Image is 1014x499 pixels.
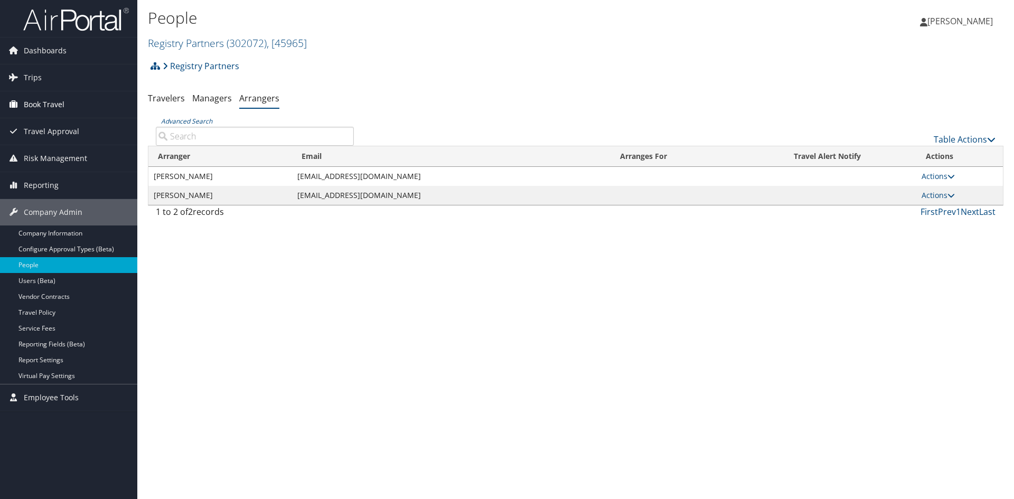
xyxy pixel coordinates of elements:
[156,205,354,223] div: 1 to 2 of records
[292,186,611,205] td: [EMAIL_ADDRESS][DOMAIN_NAME]
[156,127,354,146] input: Advanced Search
[227,36,267,50] span: ( 302072 )
[148,7,718,29] h1: People
[916,146,1003,167] th: Actions
[922,171,955,181] a: Actions
[192,92,232,104] a: Managers
[24,91,64,118] span: Book Travel
[24,64,42,91] span: Trips
[24,145,87,172] span: Risk Management
[267,36,307,50] span: , [ 45965 ]
[163,55,239,77] a: Registry Partners
[148,36,307,50] a: Registry Partners
[148,186,292,205] td: [PERSON_NAME]
[188,206,193,218] span: 2
[292,167,611,186] td: [EMAIL_ADDRESS][DOMAIN_NAME]
[922,190,955,200] a: Actions
[611,146,738,167] th: Arranges For: activate to sort column ascending
[161,117,212,126] a: Advanced Search
[934,134,996,145] a: Table Actions
[148,92,185,104] a: Travelers
[956,206,961,218] a: 1
[921,206,938,218] a: First
[961,206,979,218] a: Next
[24,172,59,199] span: Reporting
[292,146,611,167] th: Email: activate to sort column ascending
[979,206,996,218] a: Last
[148,167,292,186] td: [PERSON_NAME]
[148,146,292,167] th: Arranger: activate to sort column descending
[927,15,993,27] span: [PERSON_NAME]
[24,384,79,411] span: Employee Tools
[24,37,67,64] span: Dashboards
[739,146,917,167] th: Travel Alert Notify: activate to sort column ascending
[23,7,129,32] img: airportal-logo.png
[920,5,1003,37] a: [PERSON_NAME]
[938,206,956,218] a: Prev
[239,92,279,104] a: Arrangers
[24,199,82,225] span: Company Admin
[24,118,79,145] span: Travel Approval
